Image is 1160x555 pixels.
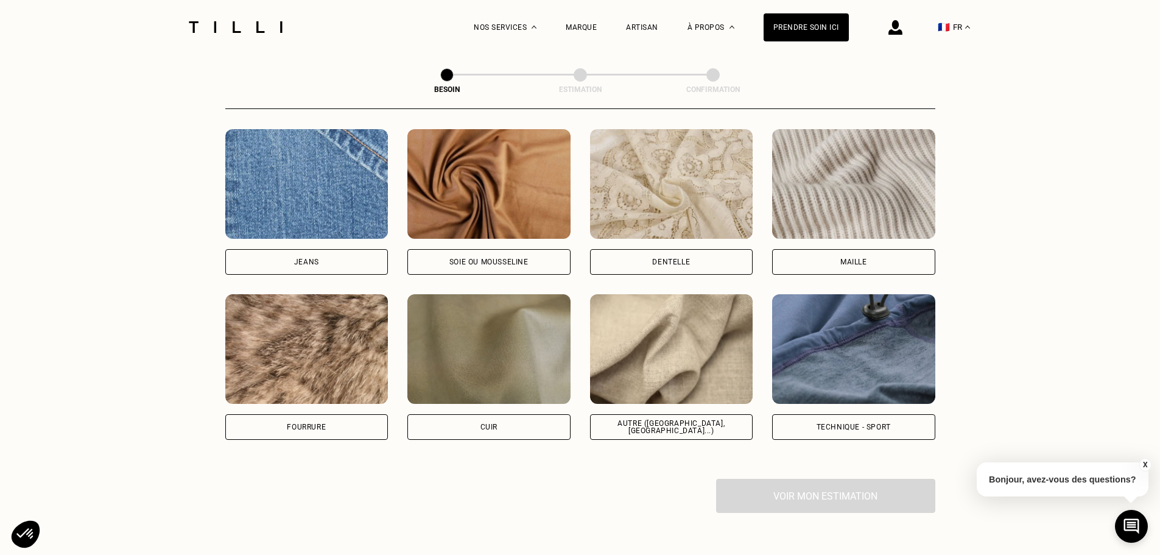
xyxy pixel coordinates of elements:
img: icône connexion [888,20,902,35]
img: Tilli retouche vos vêtements en Fourrure [225,294,388,404]
img: Menu déroulant [532,26,536,29]
div: Fourrure [287,423,326,431]
img: Tilli retouche vos vêtements en Technique - Sport [772,294,935,404]
div: Besoin [386,85,508,94]
img: Tilli retouche vos vêtements en Cuir [407,294,571,404]
img: Tilli retouche vos vêtements en Soie ou mousseline [407,129,571,239]
img: Logo du service de couturière Tilli [185,21,287,33]
img: menu déroulant [965,26,970,29]
div: Autre ([GEOGRAPHIC_DATA], [GEOGRAPHIC_DATA]...) [600,420,743,434]
a: Prendre soin ici [764,13,849,41]
div: Cuir [480,423,497,431]
button: X [1139,458,1151,472]
span: 🇫🇷 [938,21,950,33]
img: Tilli retouche vos vêtements en Autre (coton, jersey...) [590,294,753,404]
div: Confirmation [652,85,774,94]
img: Menu déroulant à propos [729,26,734,29]
img: Tilli retouche vos vêtements en Dentelle [590,129,753,239]
img: Tilli retouche vos vêtements en Jeans [225,129,388,239]
a: Marque [566,23,597,32]
div: Dentelle [652,258,690,266]
p: Bonjour, avez-vous des questions? [977,462,1148,497]
div: Technique - Sport [817,423,891,431]
div: Jeans [294,258,319,266]
a: Artisan [626,23,658,32]
div: Estimation [519,85,641,94]
img: Tilli retouche vos vêtements en Maille [772,129,935,239]
div: Soie ou mousseline [449,258,529,266]
div: Maille [840,258,867,266]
